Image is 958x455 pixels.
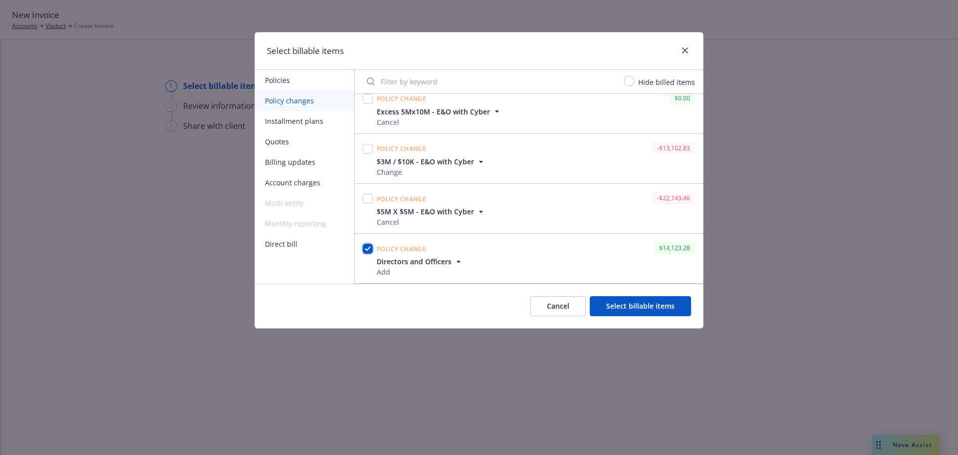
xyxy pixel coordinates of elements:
button: Directors and Officers [377,256,464,267]
button: Quotes [255,131,354,152]
div: Cancel [377,217,486,227]
div: Add [377,267,464,277]
span: Policy change [377,144,426,153]
a: close [679,44,691,56]
h1: Select billable items [267,44,344,57]
span: Policy change [377,245,426,253]
div: Cancel [377,117,502,127]
div: -$13,102.83 [652,142,695,154]
span: Monthly reporting [255,213,354,234]
span: Directors and Officers [377,256,452,267]
button: Policy changes [255,90,354,111]
span: Policy change [377,195,426,203]
div: $14,123.28 [654,242,695,254]
span: $5M X $5M - E&O with Cyber [377,206,474,217]
div: -$22,143.46 [652,192,695,204]
span: Multi-entity [255,193,354,213]
button: Policies [255,70,354,90]
span: Hide billed items [638,77,695,87]
button: Excess 5Mx10M - E&O with Cyber [377,106,502,117]
button: Installment plans [255,111,354,131]
span: Excess 5Mx10M - E&O with Cyber [377,106,490,117]
div: Change [377,167,486,177]
button: Select billable items [590,296,691,316]
span: $3M / $10K - E&O with Cyber [377,156,474,167]
input: Filter by keyword [361,71,618,91]
button: $5M X $5M - E&O with Cyber [377,206,486,217]
span: Policy change [377,94,426,103]
button: Cancel [530,296,586,316]
button: Direct bill [255,234,354,254]
button: $3M / $10K - E&O with Cyber [377,156,486,167]
div: $0.00 [670,92,695,104]
button: Billing updates [255,152,354,172]
button: Account charges [255,172,354,193]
